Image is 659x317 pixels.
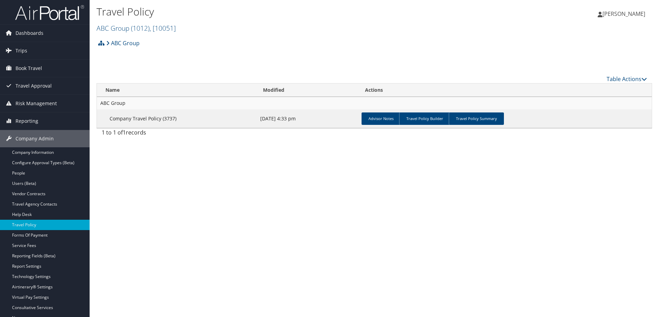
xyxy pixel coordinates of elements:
[16,95,57,112] span: Risk Management
[97,83,257,97] th: Name: activate to sort column ascending
[16,24,43,42] span: Dashboards
[102,128,230,140] div: 1 to 1 of records
[607,75,647,83] a: Table Actions
[257,83,359,97] th: Modified: activate to sort column ascending
[15,4,84,21] img: airportal-logo.png
[449,112,504,125] a: Travel Policy Summary
[602,10,645,18] span: [PERSON_NAME]
[97,23,176,33] a: ABC Group
[97,97,652,109] td: ABC Group
[97,4,467,19] h1: Travel Policy
[16,77,52,95] span: Travel Approval
[598,3,652,24] a: [PERSON_NAME]
[97,109,257,128] td: Company Travel Policy (3737)
[359,83,652,97] th: Actions
[257,109,359,128] td: [DATE] 4:33 pm
[362,112,401,125] a: Advisor Notes
[106,36,140,50] a: ABC Group
[16,130,54,147] span: Company Admin
[131,23,150,33] span: ( 1012 )
[16,112,38,130] span: Reporting
[16,60,42,77] span: Book Travel
[399,112,450,125] a: Travel Policy Builder
[16,42,27,59] span: Trips
[150,23,176,33] span: , [ 10051 ]
[123,129,126,136] span: 1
